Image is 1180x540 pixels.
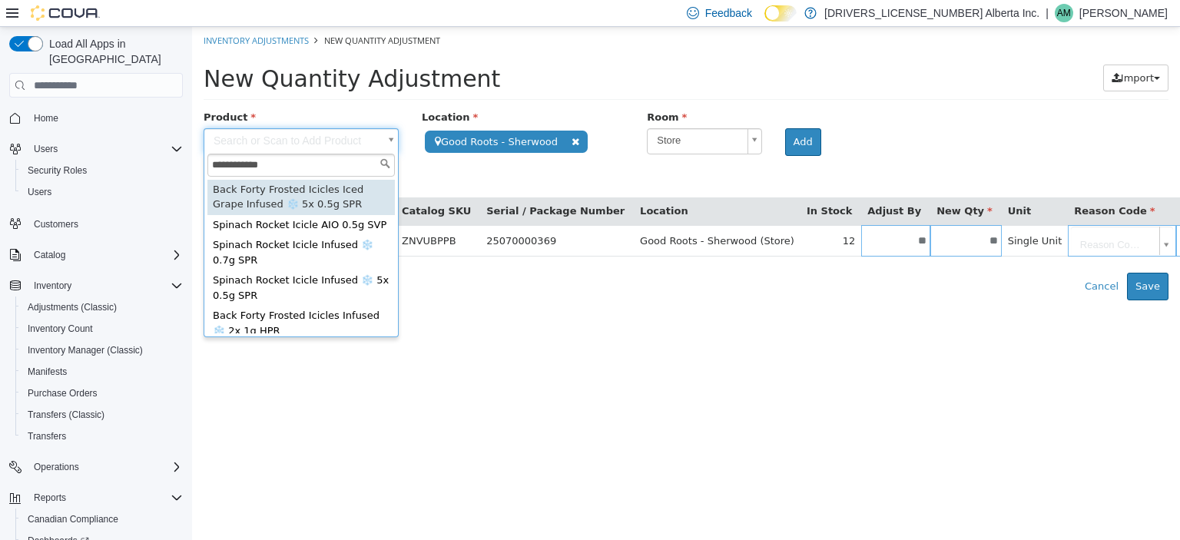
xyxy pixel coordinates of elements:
a: Canadian Compliance [22,510,124,528]
span: Operations [28,458,183,476]
span: Catalog [34,249,65,261]
a: Security Roles [22,161,93,180]
button: Customers [3,212,189,234]
div: Spinach Rocket Icicle Infused ❄️ 0.7g SPR [15,208,203,243]
a: Inventory Manager (Classic) [22,341,149,359]
button: Inventory [3,275,189,297]
span: Operations [34,461,79,473]
button: Catalog [28,246,71,264]
a: Transfers (Classic) [22,406,111,424]
span: Inventory [28,277,183,295]
button: Users [3,138,189,160]
span: Adjustments (Classic) [28,301,117,313]
div: Spinach Rocket Icicle Infused ❄️ 5x 0.5g SPR [15,243,203,279]
span: Users [22,183,183,201]
span: Reports [28,489,183,507]
span: Inventory Count [28,323,93,335]
span: Canadian Compliance [28,513,118,525]
button: Home [3,107,189,129]
a: Adjustments (Classic) [22,298,123,316]
a: Inventory Count [22,320,99,338]
button: Purchase Orders [15,383,189,404]
button: Reports [3,487,189,509]
span: Canadian Compliance [22,510,183,528]
span: Transfers (Classic) [22,406,183,424]
div: Back Forty Frosted Icicles Iced Grape Infused ❄️ 5x 0.5g SPR [15,153,203,188]
span: Inventory Manager (Classic) [28,344,143,356]
span: Manifests [28,366,67,378]
button: Transfers (Classic) [15,404,189,426]
button: Users [15,181,189,203]
span: Load All Apps in [GEOGRAPHIC_DATA] [43,36,183,67]
button: Operations [3,456,189,478]
a: Manifests [22,363,73,381]
p: [DRIVERS_LICENSE_NUMBER] Alberta Inc. [824,4,1039,22]
a: Home [28,109,65,128]
span: Transfers (Classic) [28,409,104,421]
span: Transfers [28,430,66,442]
button: Catalog [3,244,189,266]
span: Inventory [34,280,71,292]
a: Customers [28,215,85,234]
span: Reports [34,492,66,504]
button: Transfers [15,426,189,447]
span: Inventory Count [22,320,183,338]
div: Back Forty Frosted Icicles Infused ❄️ 2x 1g HPR [15,279,203,314]
button: Inventory Count [15,318,189,340]
a: Users [22,183,58,201]
button: Users [28,140,64,158]
button: Reports [28,489,72,507]
span: Customers [34,218,78,230]
button: Manifests [15,361,189,383]
span: Purchase Orders [22,384,183,403]
button: Adjustments (Classic) [15,297,189,318]
span: Catalog [28,246,183,264]
span: Purchase Orders [28,387,98,399]
span: Home [28,108,183,128]
span: Home [34,112,58,124]
a: Purchase Orders [22,384,104,403]
button: Inventory Manager (Classic) [15,340,189,361]
input: Dark Mode [764,5,797,22]
p: [PERSON_NAME] [1079,4,1168,22]
div: Adam Mason [1055,4,1073,22]
button: Canadian Compliance [15,509,189,530]
span: Transfers [22,427,183,446]
button: Operations [28,458,85,476]
span: Users [28,140,183,158]
span: Feedback [705,5,752,21]
span: Users [34,143,58,155]
span: Manifests [22,363,183,381]
span: Adjustments (Classic) [22,298,183,316]
span: AM [1057,4,1071,22]
button: Security Roles [15,160,189,181]
span: Inventory Manager (Classic) [22,341,183,359]
a: Transfers [22,427,72,446]
span: Customers [28,214,183,233]
span: Security Roles [28,164,87,177]
span: Users [28,186,51,198]
button: Inventory [28,277,78,295]
div: Spinach Rocket Icicle AIO 0.5g SVP [15,188,203,209]
p: | [1046,4,1049,22]
span: Security Roles [22,161,183,180]
img: Cova [31,5,100,21]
